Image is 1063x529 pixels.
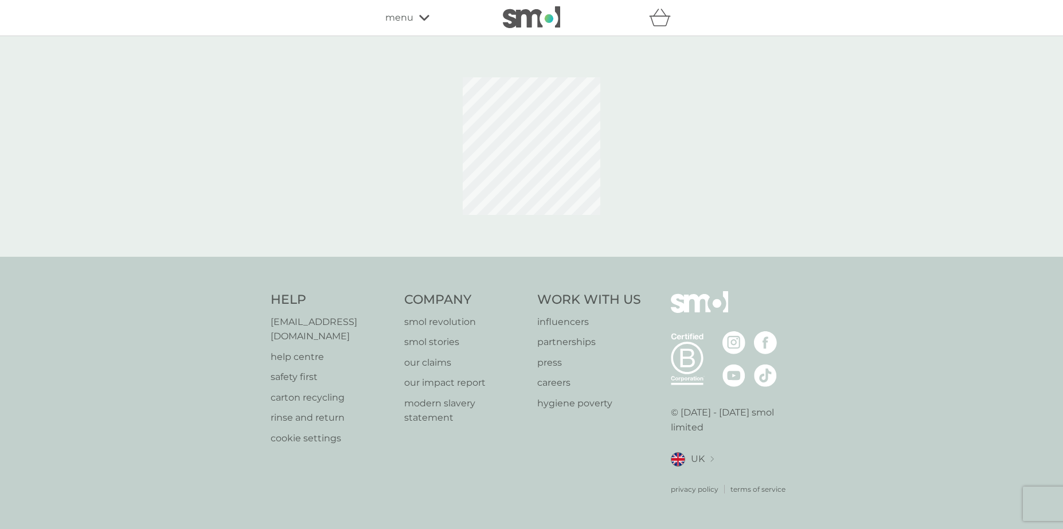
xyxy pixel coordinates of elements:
div: basket [649,6,678,29]
p: © [DATE] - [DATE] smol limited [671,405,793,434]
a: privacy policy [671,484,718,495]
img: visit the smol Instagram page [722,331,745,354]
h4: Work With Us [537,291,641,309]
img: smol [671,291,728,330]
a: our claims [404,355,526,370]
img: UK flag [671,452,685,467]
a: terms of service [730,484,785,495]
span: UK [691,452,705,467]
a: influencers [537,315,641,330]
a: press [537,355,641,370]
img: visit the smol Facebook page [754,331,777,354]
a: help centre [271,350,393,365]
img: visit the smol Tiktok page [754,364,777,387]
a: modern slavery statement [404,396,526,425]
img: smol [503,6,560,28]
a: rinse and return [271,410,393,425]
a: hygiene poverty [537,396,641,411]
a: cookie settings [271,431,393,446]
a: partnerships [537,335,641,350]
a: safety first [271,370,393,385]
img: visit the smol Youtube page [722,364,745,387]
img: select a new location [710,456,714,463]
a: smol stories [404,335,526,350]
a: careers [537,375,641,390]
h4: Company [404,291,526,309]
a: carton recycling [271,390,393,405]
a: smol revolution [404,315,526,330]
a: our impact report [404,375,526,390]
a: [EMAIL_ADDRESS][DOMAIN_NAME] [271,315,393,344]
h4: Help [271,291,393,309]
span: menu [385,10,413,25]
